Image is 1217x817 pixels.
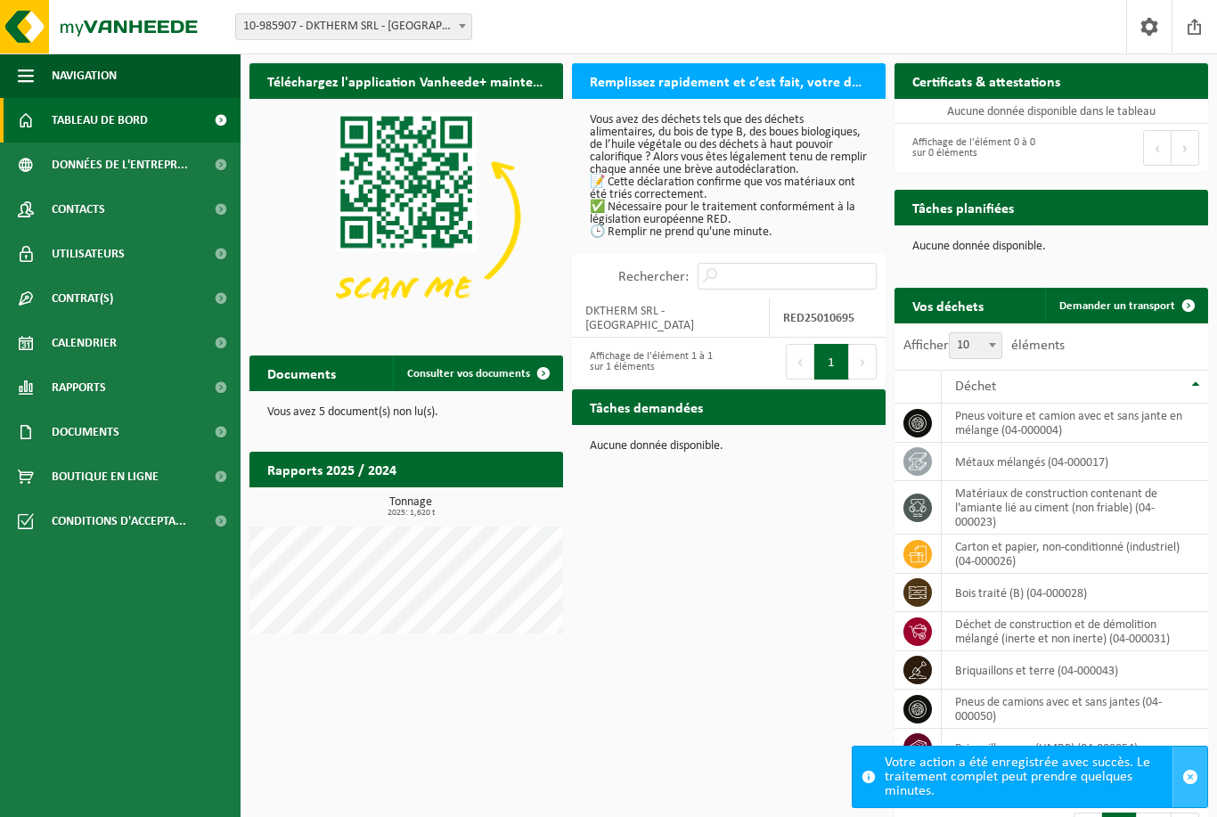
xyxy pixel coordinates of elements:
[1172,130,1199,166] button: Next
[52,321,117,365] span: Calendrier
[572,298,770,338] td: DKTHERM SRL - [GEOGRAPHIC_DATA]
[903,128,1042,167] div: Affichage de l'élément 0 à 0 sur 0 éléments
[249,452,414,486] h2: Rapports 2025 / 2024
[258,509,563,518] span: 2025: 1,620 t
[894,190,1032,225] h2: Tâches planifiées
[814,344,849,380] button: 1
[942,404,1208,443] td: pneus voiture et camion avec et sans jante en mélange (04-000004)
[955,380,996,394] span: Déchet
[1059,300,1175,312] span: Demander un transport
[894,63,1078,98] h2: Certificats & attestations
[885,747,1172,807] div: Votre action a été enregistrée avec succès. Le traitement complet peut prendre quelques minutes.
[249,355,354,390] h2: Documents
[903,339,1065,353] label: Afficher éléments
[894,99,1208,124] td: Aucune donnée disponible dans le tableau
[408,486,561,522] a: Consulter les rapports
[942,690,1208,729] td: pneus de camions avec et sans jantes (04-000050)
[393,355,561,391] a: Consulter vos documents
[235,13,472,40] span: 10-985907 - DKTHERM SRL - WATERLOO
[581,342,720,381] div: Affichage de l'élément 1 à 1 sur 1 éléments
[236,14,471,39] span: 10-985907 - DKTHERM SRL - WATERLOO
[942,574,1208,612] td: bois traité (B) (04-000028)
[894,288,1001,323] h2: Vos déchets
[52,454,159,499] span: Boutique en ligne
[942,729,1208,767] td: briquaillons pur (HMRP) (04-000054)
[950,333,1001,358] span: 10
[52,276,113,321] span: Contrat(s)
[407,368,530,380] span: Consulter vos documents
[52,410,119,454] span: Documents
[942,612,1208,651] td: déchet de construction et de démolition mélangé (inerte et non inerte) (04-000031)
[52,499,186,543] span: Conditions d'accepta...
[52,143,188,187] span: Données de l'entrepr...
[942,535,1208,574] td: carton et papier, non-conditionné (industriel) (04-000026)
[52,365,106,410] span: Rapports
[949,332,1002,359] span: 10
[52,98,148,143] span: Tableau de bord
[52,53,117,98] span: Navigation
[1143,130,1172,166] button: Previous
[249,63,563,98] h2: Téléchargez l'application Vanheede+ maintenant!
[52,232,125,276] span: Utilisateurs
[849,344,877,380] button: Next
[783,312,854,325] strong: RED25010695
[1045,288,1206,323] a: Demander un transport
[249,99,563,334] img: Download de VHEPlus App
[942,481,1208,535] td: matériaux de construction contenant de l'amiante lié au ciment (non friable) (04-000023)
[572,389,721,424] h2: Tâches demandées
[267,406,545,419] p: Vous avez 5 document(s) non lu(s).
[590,440,868,453] p: Aucune donnée disponible.
[942,443,1208,481] td: métaux mélangés (04-000017)
[572,63,886,98] h2: Remplissez rapidement et c’est fait, votre déclaration RED pour 2025
[590,114,868,239] p: Vous avez des déchets tels que des déchets alimentaires, du bois de type B, des boues biologiques...
[912,241,1190,253] p: Aucune donnée disponible.
[786,344,814,380] button: Previous
[52,187,105,232] span: Contacts
[618,270,689,284] label: Rechercher:
[942,651,1208,690] td: briquaillons et terre (04-000043)
[258,496,563,518] h3: Tonnage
